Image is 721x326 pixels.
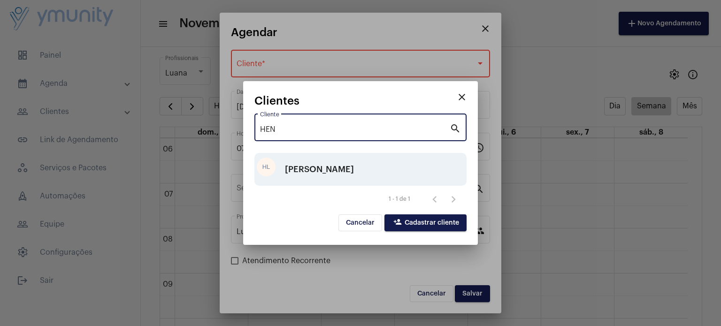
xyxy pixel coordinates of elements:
[392,218,403,229] mat-icon: person_add
[384,214,467,231] button: Cadastrar cliente
[456,91,468,103] mat-icon: close
[346,220,375,226] span: Cancelar
[450,122,461,134] mat-icon: search
[425,190,444,208] button: Página anterior
[285,155,354,183] div: [PERSON_NAME]
[392,220,459,226] span: Cadastrar cliente
[260,125,450,134] input: Pesquisar cliente
[338,214,382,231] button: Cancelar
[254,95,299,107] span: Clientes
[389,196,410,202] div: 1 - 1 de 1
[257,158,276,176] div: HL
[444,190,463,208] button: Próxima página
